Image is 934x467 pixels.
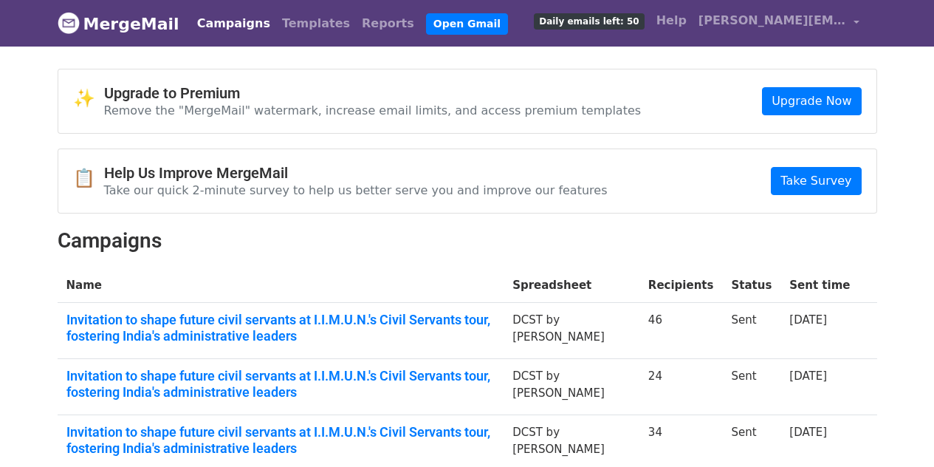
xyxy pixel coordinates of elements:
[504,268,639,303] th: Spreadsheet
[191,9,276,38] a: Campaigns
[73,88,104,109] span: ✨
[639,303,723,359] td: 46
[650,6,693,35] a: Help
[356,9,420,38] a: Reports
[722,268,780,303] th: Status
[528,6,650,35] a: Daily emails left: 50
[58,12,80,34] img: MergeMail logo
[73,168,104,189] span: 📋
[104,164,608,182] h4: Help Us Improve MergeMail
[58,8,179,39] a: MergeMail
[58,228,877,253] h2: Campaigns
[698,12,846,30] span: [PERSON_NAME][EMAIL_ADDRESS][DOMAIN_NAME]
[504,303,639,359] td: DCST by [PERSON_NAME]
[789,313,827,327] a: [DATE]
[104,183,608,198] p: Take our quick 2-minute survey to help us better serve you and improve our features
[789,369,827,383] a: [DATE]
[504,359,639,415] td: DCST by [PERSON_NAME]
[771,167,861,195] a: Take Survey
[66,368,495,400] a: Invitation to shape future civil servants at I.I.M.U.N.'s Civil Servants tour, fostering India's ...
[780,268,859,303] th: Sent time
[58,268,504,303] th: Name
[722,303,780,359] td: Sent
[693,6,865,41] a: [PERSON_NAME][EMAIL_ADDRESS][DOMAIN_NAME]
[104,84,642,102] h4: Upgrade to Premium
[639,359,723,415] td: 24
[762,87,861,115] a: Upgrade Now
[639,268,723,303] th: Recipients
[789,426,827,439] a: [DATE]
[104,103,642,118] p: Remove the "MergeMail" watermark, increase email limits, and access premium templates
[426,13,508,35] a: Open Gmail
[722,359,780,415] td: Sent
[66,424,495,456] a: Invitation to shape future civil servants at I.I.M.U.N.'s Civil Servants tour, fostering India's ...
[276,9,356,38] a: Templates
[534,13,644,30] span: Daily emails left: 50
[66,312,495,344] a: Invitation to shape future civil servants at I.I.M.U.N.'s Civil Servants tour, fostering India's ...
